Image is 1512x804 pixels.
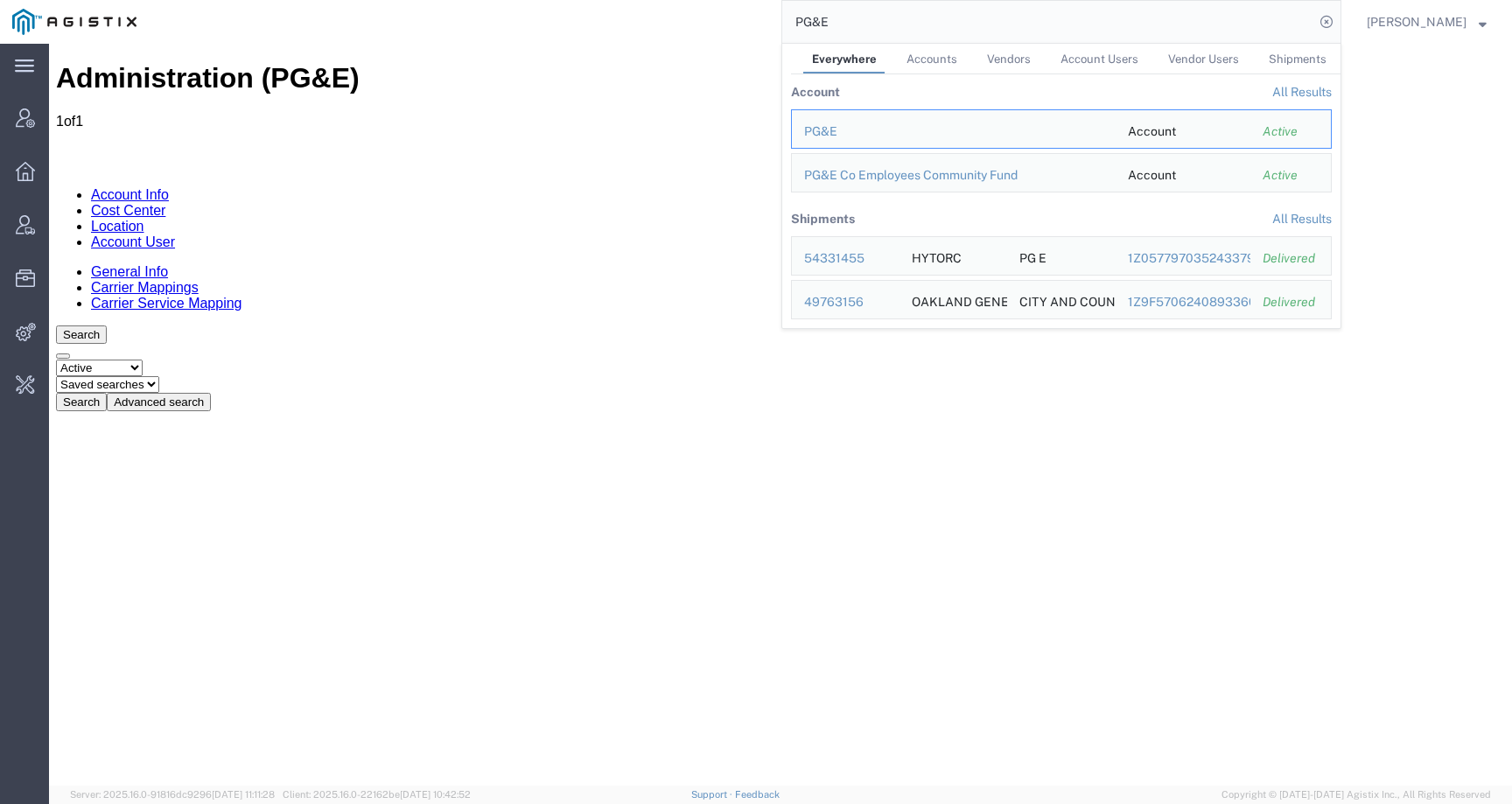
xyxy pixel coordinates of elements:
[804,166,1103,185] div: PG&E Co Employees Community Fund
[1269,52,1326,66] span: Shipments
[400,789,471,800] span: [DATE] 10:42:52
[1060,52,1138,66] span: Account Users
[283,789,471,800] span: Client: 2025.16.0-22162be
[987,52,1031,66] span: Vendors
[1221,787,1491,802] span: Copyright © [DATE]-[DATE] Agistix Inc., All Rights Reserved
[1366,11,1487,32] button: [PERSON_NAME]
[782,1,1314,43] input: Search for shipment number, reference number
[912,237,962,275] div: HYTORC
[791,201,855,236] th: Shipments
[1019,237,1046,275] div: PG E
[804,293,887,311] div: 49763156
[791,74,1340,328] table: Search Results
[1116,109,1251,149] td: Account
[49,44,1512,786] iframe: FS Legacy Container
[12,9,136,35] img: logo
[691,789,735,800] a: Support
[1128,249,1239,268] div: 1Z0577970352433795
[804,122,1103,141] div: PG&E
[906,52,957,66] span: Accounts
[212,789,275,800] span: [DATE] 11:11:28
[735,789,780,800] a: Feedback
[1019,281,1103,318] div: CITY AND COUNTY OF SF
[804,249,887,268] div: 54331455
[1116,153,1251,192] td: Account
[912,281,996,318] div: OAKLAND GENERAL OFFICE
[1263,122,1319,141] div: Active
[1367,12,1466,31] span: Kate Petrenko
[812,52,877,66] span: Everywhere
[58,349,162,367] button: Advanced search
[1263,293,1319,311] div: Delivered
[1263,249,1319,268] div: Delivered
[1168,52,1239,66] span: Vendor Users
[791,74,899,109] th: Account
[70,789,275,800] span: Server: 2025.16.0-91816dc9296
[1263,166,1319,185] div: Active
[1128,293,1239,311] div: 1Z9F57062408933600
[1272,85,1332,99] a: View all accounts found by criterion
[1272,212,1332,226] a: View all shipments found by criterion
